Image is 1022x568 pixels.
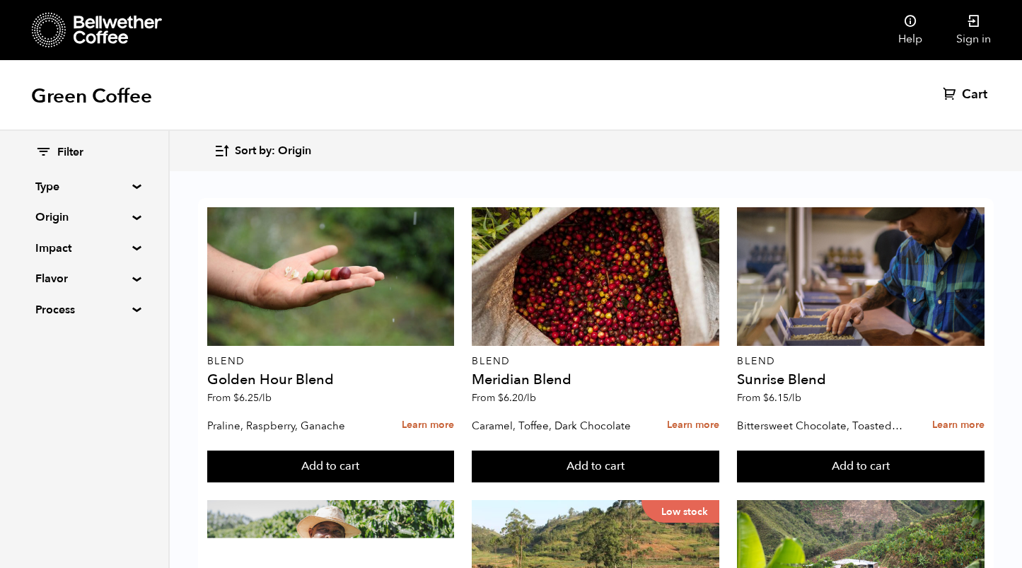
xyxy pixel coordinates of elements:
a: Learn more [402,410,454,441]
summary: Process [35,301,133,318]
bdi: 6.25 [233,391,272,405]
p: Praline, Raspberry, Ganache [207,415,376,436]
p: Blend [207,357,455,366]
p: Caramel, Toffee, Dark Chocolate [472,415,640,436]
h4: Meridian Blend [472,373,719,387]
p: Blend [472,357,719,366]
button: Add to cart [737,451,985,483]
h4: Sunrise Blend [737,373,985,387]
summary: Origin [35,209,133,226]
a: Cart [943,86,991,103]
span: $ [763,391,769,405]
summary: Flavor [35,270,133,287]
span: Filter [57,145,83,161]
summary: Impact [35,240,133,257]
bdi: 6.15 [763,391,801,405]
span: /lb [259,391,272,405]
span: $ [233,391,239,405]
h4: Golden Hour Blend [207,373,455,387]
span: Cart [962,86,987,103]
summary: Type [35,178,133,195]
span: Sort by: Origin [235,144,311,159]
button: Add to cart [472,451,719,483]
span: /lb [789,391,801,405]
bdi: 6.20 [498,391,536,405]
p: Low stock [641,500,719,523]
p: Blend [737,357,985,366]
a: Learn more [667,410,719,441]
span: From [737,391,801,405]
span: From [207,391,272,405]
p: Bittersweet Chocolate, Toasted Marshmallow, Candied Orange, Praline [737,415,905,436]
span: $ [498,391,504,405]
h1: Green Coffee [31,83,152,109]
button: Add to cart [207,451,455,483]
span: /lb [523,391,536,405]
a: Learn more [932,410,985,441]
button: Sort by: Origin [214,134,311,168]
span: From [472,391,536,405]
